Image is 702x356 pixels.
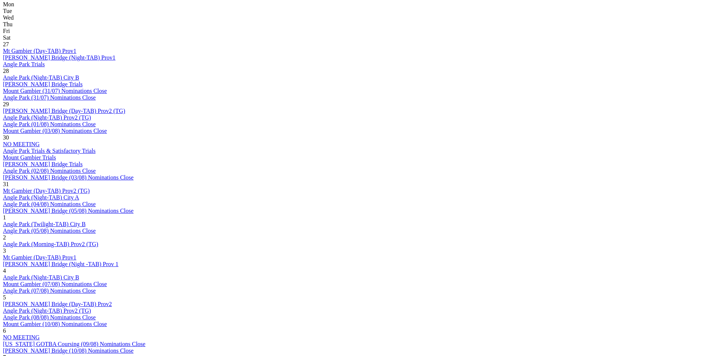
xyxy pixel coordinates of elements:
a: NO MEETING [3,141,40,147]
span: 5 [3,294,6,300]
a: [PERSON_NAME] Bridge (Day-TAB) Prov2 (TG) [3,108,125,114]
span: 4 [3,268,6,274]
span: 31 [3,181,9,187]
span: 6 [3,328,6,334]
a: Angle Park (Night-TAB) City B [3,74,79,81]
a: Angle Park (02/08) Nominations Close [3,168,96,174]
a: NO MEETING [3,334,40,340]
div: Mon [3,1,699,8]
a: [PERSON_NAME] Bridge (Night -TAB) Prov 1 [3,261,118,267]
div: Thu [3,21,699,28]
a: [PERSON_NAME] Bridge (03/08) Nominations Close [3,174,134,181]
span: 2 [3,234,6,241]
span: 1 [3,214,6,221]
a: Mt Gambier (Day-TAB) Prov2 (TG) [3,188,90,194]
a: Angle Park (Night-TAB) Prov2 (TG) [3,308,91,314]
a: [PERSON_NAME] Bridge (05/08) Nominations Close [3,208,134,214]
span: 3 [3,248,6,254]
span: 27 [3,41,9,47]
a: Mt Gambier (Day-TAB) Prov1 [3,48,76,54]
a: Angle Park (05/08) Nominations Close [3,228,96,234]
a: Angle Park (31/07) Nominations Close [3,94,96,101]
a: Angle Park (08/08) Nominations Close [3,314,96,320]
span: 30 [3,134,9,141]
a: [PERSON_NAME] Bridge Trials [3,81,83,87]
a: Angle Park Trials [3,61,45,67]
a: Angle Park (07/08) Nominations Close [3,288,96,294]
div: Sat [3,34,699,41]
a: Mt Gambier (Day-TAB) Prov1 [3,254,76,261]
a: Angle Park (Twilight-TAB) City B [3,221,85,227]
a: Mount Gambier (07/08) Nominations Close [3,281,107,287]
div: Fri [3,28,699,34]
a: Mount Gambier Trials [3,154,56,161]
a: Angle Park (Morning-TAB) Prov2 (TG) [3,241,98,247]
a: [US_STATE] GOTBA Coursing (09/08) Nominations Close [3,341,145,347]
a: [PERSON_NAME] Bridge (Day-TAB) Prov2 [3,301,112,307]
a: Angle Park Trials & Satisfactory Trials [3,148,95,154]
div: Wed [3,14,699,21]
span: 28 [3,68,9,74]
a: Mount Gambier (10/08) Nominations Close [3,321,107,327]
a: Mount Gambier (31/07) Nominations Close [3,88,107,94]
a: Angle Park (Night-TAB) City B [3,274,79,281]
a: Angle Park (01/08) Nominations Close [3,121,96,127]
a: Angle Park (Night-TAB) Prov2 (TG) [3,114,91,121]
div: Tue [3,8,699,14]
a: [PERSON_NAME] Bridge (10/08) Nominations Close [3,347,134,354]
span: 29 [3,101,9,107]
a: Angle Park (04/08) Nominations Close [3,201,96,207]
a: Angle Park (Night-TAB) City A [3,194,79,201]
a: [PERSON_NAME] Bridge Trials [3,161,83,167]
a: [PERSON_NAME] Bridge (Night-TAB) Prov1 [3,54,115,61]
a: Mount Gambier (03/08) Nominations Close [3,128,107,134]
